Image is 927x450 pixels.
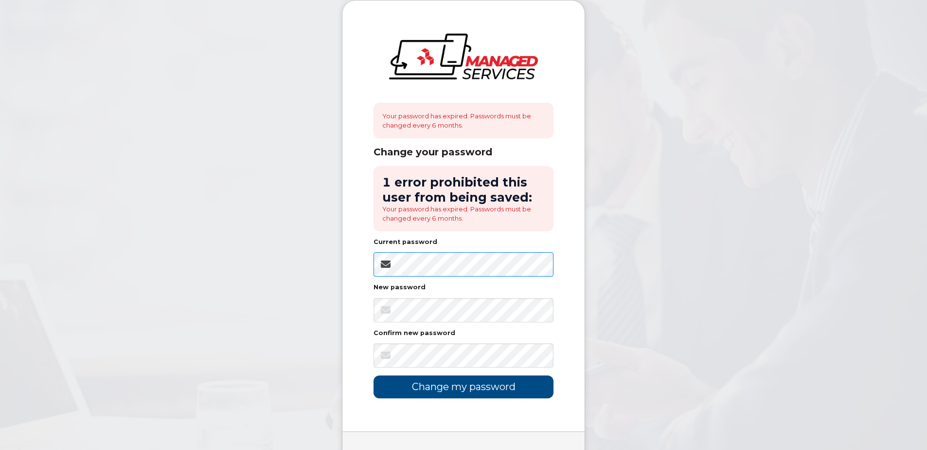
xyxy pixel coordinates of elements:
label: Confirm new password [374,330,455,337]
div: Change your password [374,146,553,158]
div: Your password has expired. Passwords must be changed every 6 months. [374,103,553,138]
label: New password [374,284,426,291]
h2: 1 error prohibited this user from being saved: [382,175,545,205]
input: Change my password [374,375,553,398]
li: Your password has expired. Passwords must be changed every 6 months. [382,205,545,223]
label: Current password [374,239,437,245]
img: logo-large.png [389,34,538,79]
